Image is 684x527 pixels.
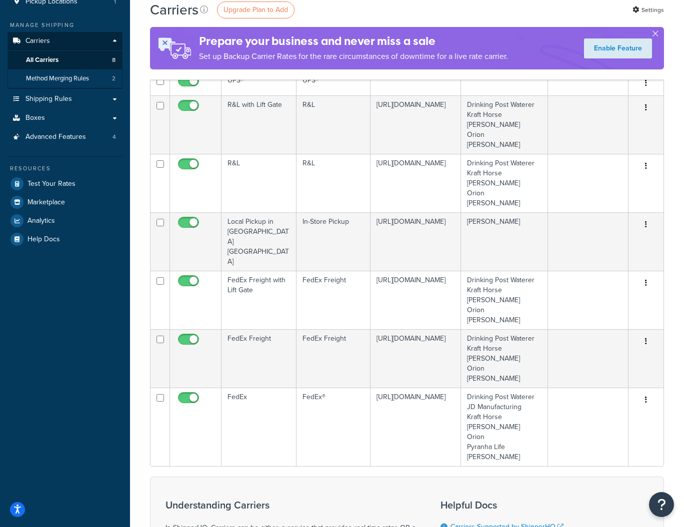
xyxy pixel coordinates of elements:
[296,154,371,212] td: R&L
[112,74,115,83] span: 2
[296,95,371,154] td: R&L
[461,388,548,466] td: Drinking Post Waterer JD Manufacturing Kraft Horse [PERSON_NAME] Orion Pyranha Life [PERSON_NAME]
[217,1,294,18] a: Upgrade Plan to Add
[461,329,548,388] td: Drinking Post Waterer Kraft Horse [PERSON_NAME] Orion [PERSON_NAME]
[370,388,461,466] td: [URL][DOMAIN_NAME]
[296,329,371,388] td: FedEx Freight
[7,128,122,146] li: Advanced Features
[296,388,371,466] td: FedEx®
[440,500,571,511] h3: Helpful Docs
[221,388,296,466] td: FedEx
[199,49,508,63] p: Set up Backup Carrier Rates for the rare circumstances of downtime for a live rate carrier.
[25,37,50,45] span: Carriers
[296,212,371,271] td: In-Store Pickup
[25,133,86,141] span: Advanced Features
[112,56,115,64] span: 8
[296,271,371,329] td: FedEx Freight
[221,95,296,154] td: R&L with Lift Gate
[632,3,664,17] a: Settings
[370,271,461,329] td: [URL][DOMAIN_NAME]
[221,271,296,329] td: FedEx Freight with Lift Gate
[221,212,296,271] td: Local Pickup in [GEOGRAPHIC_DATA] [GEOGRAPHIC_DATA]
[7,109,122,127] a: Boxes
[27,180,75,188] span: Test Your Rates
[7,21,122,29] div: Manage Shipping
[150,27,199,69] img: ad-rules-rateshop-fe6ec290ccb7230408bd80ed9643f0289d75e0ffd9eb532fc0e269fcd187b520.png
[7,212,122,230] a: Analytics
[461,212,548,271] td: [PERSON_NAME]
[221,329,296,388] td: FedEx Freight
[296,71,371,95] td: UPS®
[165,500,415,511] h3: Understanding Carriers
[649,492,674,517] button: Open Resource Center
[221,154,296,212] td: R&L
[7,69,122,88] li: Method Merging Rules
[221,71,296,95] td: UPS®
[7,32,122,89] li: Carriers
[7,51,122,69] li: All Carriers
[27,217,55,225] span: Analytics
[370,95,461,154] td: [URL][DOMAIN_NAME]
[7,164,122,173] div: Resources
[370,212,461,271] td: [URL][DOMAIN_NAME]
[7,69,122,88] a: Method Merging Rules 2
[199,33,508,49] h4: Prepare your business and never miss a sale
[7,175,122,193] a: Test Your Rates
[7,90,122,108] a: Shipping Rules
[112,133,116,141] span: 4
[26,74,89,83] span: Method Merging Rules
[7,51,122,69] a: All Carriers 8
[461,154,548,212] td: Drinking Post Waterer Kraft Horse [PERSON_NAME] Orion [PERSON_NAME]
[27,198,65,207] span: Marketplace
[7,32,122,50] a: Carriers
[584,38,652,58] a: Enable Feature
[370,154,461,212] td: [URL][DOMAIN_NAME]
[461,95,548,154] td: Drinking Post Waterer Kraft Horse [PERSON_NAME] Orion [PERSON_NAME]
[7,230,122,248] a: Help Docs
[7,193,122,211] a: Marketplace
[223,4,288,15] span: Upgrade Plan to Add
[25,114,45,122] span: Boxes
[7,128,122,146] a: Advanced Features 4
[461,271,548,329] td: Drinking Post Waterer Kraft Horse [PERSON_NAME] Orion [PERSON_NAME]
[370,329,461,388] td: [URL][DOMAIN_NAME]
[27,235,60,244] span: Help Docs
[26,56,58,64] span: All Carriers
[25,95,72,103] span: Shipping Rules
